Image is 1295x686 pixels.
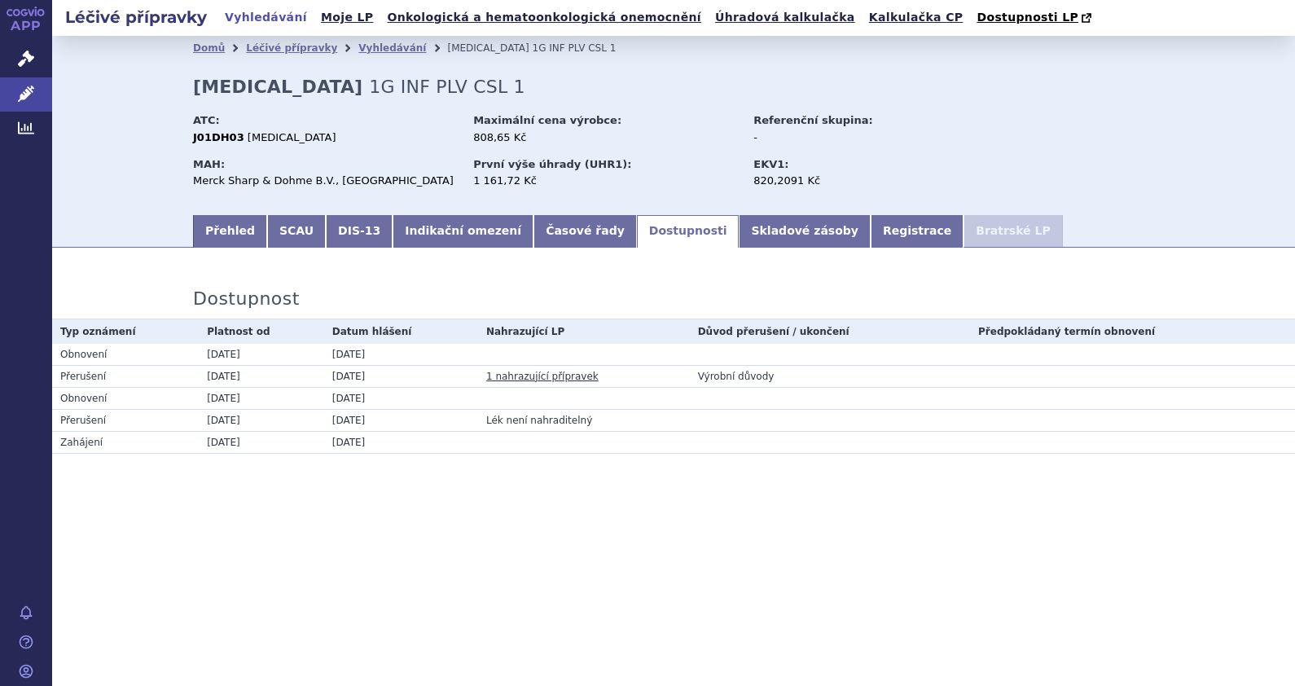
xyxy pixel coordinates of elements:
td: [DATE] [199,409,324,431]
th: Důvod přerušení / ukončení [690,319,970,344]
a: Kalkulačka CP [864,7,968,29]
td: [DATE] [324,431,478,453]
td: [DATE] [199,344,324,366]
span: Lék není nahraditelný [486,415,592,426]
td: [DATE] [199,431,324,453]
strong: J01DH03 [193,131,244,143]
span: [MEDICAL_DATA] [248,131,336,143]
a: Skladové zásoby [739,215,870,248]
a: Časové řady [533,215,637,248]
strong: Referenční skupina: [753,114,872,126]
a: Registrace [871,215,964,248]
a: Onkologická a hematoonkologická onemocnění [382,7,706,29]
td: [DATE] [199,365,324,387]
a: Domů [193,42,225,54]
a: Léčivé přípravky [246,42,337,54]
a: Indikační omezení [393,215,533,248]
a: 1 nahrazující přípravek [486,371,599,382]
th: Nahrazující LP [478,319,690,344]
strong: První výše úhrady (UHR1): [473,158,631,170]
span: Dostupnosti LP [977,11,1078,24]
td: [DATE] [324,365,478,387]
td: Přerušení [52,365,199,387]
strong: MAH: [193,158,225,170]
strong: Maximální cena výrobce: [473,114,621,126]
th: Platnost od [199,319,324,344]
th: Typ oznámení [52,319,199,344]
strong: [MEDICAL_DATA] [193,77,362,97]
strong: ATC: [193,114,220,126]
div: - [753,130,937,145]
div: 1 161,72 Kč [473,174,738,188]
div: Merck Sharp & Dohme B.V., [GEOGRAPHIC_DATA] [193,174,458,188]
td: Obnovení [52,387,199,409]
td: [DATE] [199,387,324,409]
a: SCAU [267,215,326,248]
a: Vyhledávání [358,42,426,54]
span: 1G INF PLV CSL 1 [533,42,617,54]
th: Datum hlášení [324,319,478,344]
div: 808,65 Kč [473,130,738,145]
td: [DATE] [324,387,478,409]
td: [DATE] [324,344,478,366]
div: 820,2091 Kč [753,174,937,188]
th: Předpokládaný termín obnovení [970,319,1295,344]
a: Úhradová kalkulačka [710,7,860,29]
h2: Léčivé přípravky [52,6,220,29]
span: 1G INF PLV CSL 1 [369,77,525,97]
td: Obnovení [52,344,199,366]
h3: Dostupnost [193,288,300,310]
td: [DATE] [324,409,478,431]
a: DIS-13 [326,215,393,248]
span: [MEDICAL_DATA] [447,42,529,54]
td: Výrobní důvody [690,365,970,387]
a: Dostupnosti [637,215,740,248]
a: Vyhledávání [220,7,312,29]
strong: EKV1: [753,158,788,170]
td: Přerušení [52,409,199,431]
a: Moje LP [316,7,378,29]
a: Přehled [193,215,267,248]
a: Dostupnosti LP [972,7,1100,29]
td: Zahájení [52,431,199,453]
